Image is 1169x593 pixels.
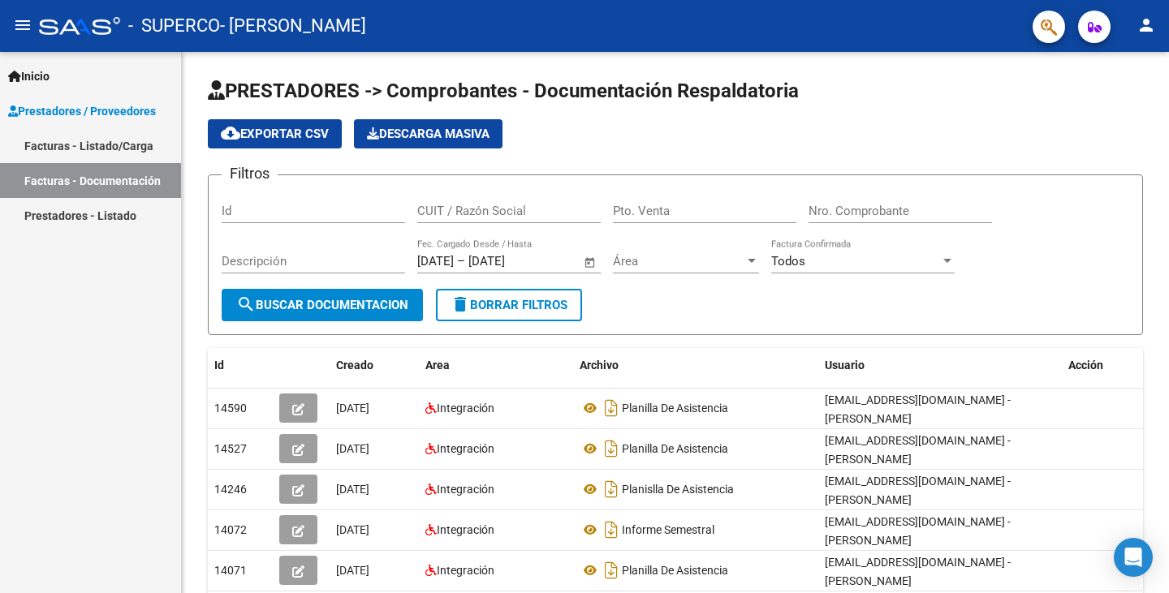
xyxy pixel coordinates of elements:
mat-icon: delete [451,294,470,314]
span: Planislla De Asistencia [622,483,734,496]
span: – [457,254,465,269]
input: Fecha inicio [417,254,454,269]
button: Borrar Filtros [436,289,582,321]
button: Buscar Documentacion [222,289,423,321]
span: Integración [437,483,494,496]
span: Integración [437,564,494,577]
datatable-header-cell: Id [208,348,273,383]
span: 14527 [214,442,247,455]
mat-icon: person [1137,15,1156,35]
datatable-header-cell: Archivo [573,348,818,383]
i: Descargar documento [601,395,622,421]
datatable-header-cell: Usuario [818,348,1062,383]
i: Descargar documento [601,476,622,502]
span: [EMAIL_ADDRESS][DOMAIN_NAME] - [PERSON_NAME] [825,475,1011,506]
span: 14072 [214,523,247,536]
button: Exportar CSV [208,119,342,148]
span: Id [214,359,224,372]
span: - SUPERCO [128,8,220,44]
span: [DATE] [336,564,369,577]
span: [DATE] [336,402,369,415]
span: [EMAIL_ADDRESS][DOMAIN_NAME] - [PERSON_NAME] [825,556,1011,587]
span: Creado [336,359,373,372]
span: Integración [437,442,494,455]
i: Descargar documento [601,517,622,543]
span: Todos [771,254,805,269]
span: PRESTADORES -> Comprobantes - Documentación Respaldatoria [208,79,799,102]
span: Acción [1068,359,1103,372]
datatable-header-cell: Acción [1062,348,1143,383]
span: Área [613,254,744,269]
span: [EMAIL_ADDRESS][DOMAIN_NAME] - [PERSON_NAME] [825,434,1011,466]
span: Usuario [825,359,865,372]
span: Informe Semestral [622,523,714,536]
app-download-masive: Descarga masiva de comprobantes (adjuntos) [354,119,503,148]
mat-icon: search [236,294,256,314]
span: [DATE] [336,442,369,455]
button: Open calendar [581,253,600,272]
button: Descarga Masiva [354,119,503,148]
span: Buscar Documentacion [236,298,408,312]
span: 14590 [214,402,247,415]
h3: Filtros [222,162,278,185]
span: Planilla De Asistencia [622,442,728,455]
span: Borrar Filtros [451,298,567,312]
datatable-header-cell: Area [419,348,573,383]
span: - [PERSON_NAME] [220,8,366,44]
i: Descargar documento [601,436,622,462]
span: Descarga Masiva [367,127,490,141]
i: Descargar documento [601,557,622,583]
mat-icon: cloud_download [221,123,240,143]
span: Inicio [8,67,50,85]
span: Planilla De Asistencia [622,564,728,577]
span: Planilla De Asistencia [622,402,728,415]
mat-icon: menu [13,15,32,35]
span: 14071 [214,564,247,577]
span: [EMAIL_ADDRESS][DOMAIN_NAME] - [PERSON_NAME] [825,393,1011,425]
span: [DATE] [336,523,369,536]
span: Integración [437,402,494,415]
span: [DATE] [336,483,369,496]
span: Exportar CSV [221,127,329,141]
span: [EMAIL_ADDRESS][DOMAIN_NAME] - [PERSON_NAME] [825,515,1011,547]
div: Open Intercom Messenger [1114,538,1153,577]
datatable-header-cell: Creado [330,348,419,383]
span: Area [425,359,450,372]
span: Integración [437,523,494,536]
input: Fecha fin [468,254,547,269]
span: Archivo [580,359,619,372]
span: 14246 [214,483,247,496]
span: Prestadores / Proveedores [8,102,156,120]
